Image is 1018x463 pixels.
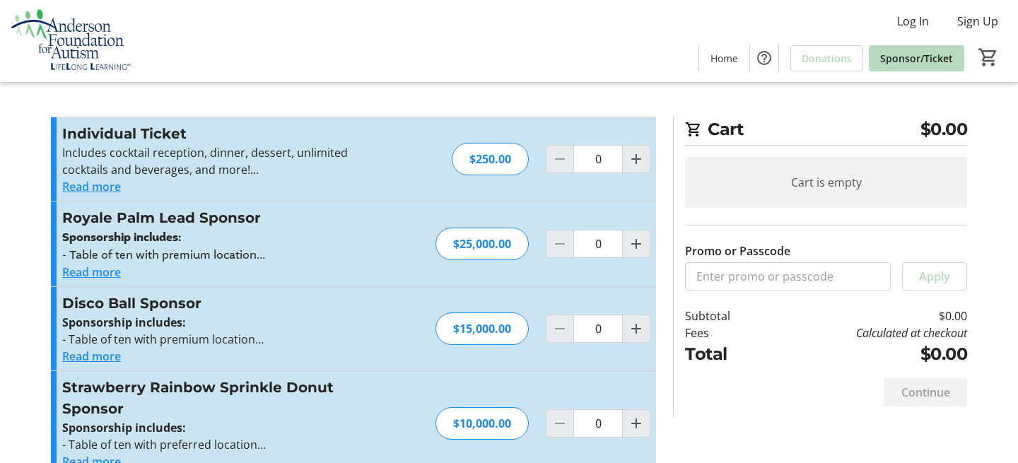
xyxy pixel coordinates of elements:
span: Apply [919,268,950,285]
button: Increment by one [623,410,650,437]
span: - Table of ten with premium location [62,247,265,262]
td: Total [685,341,767,367]
td: Subtotal [685,307,767,324]
div: $25,000.00 [435,228,529,260]
button: Cart [976,45,1001,70]
h3: Strawberry Rainbow Sprinkle Donut Sponsor [62,377,371,419]
div: $15,000.00 [435,312,529,345]
button: Read more [62,264,121,281]
span: $0.00 [920,117,968,142]
h3: Royale Palm Lead Sponsor [62,207,371,228]
button: Sign Up [946,10,1010,33]
h2: Cart [685,117,967,146]
div: $10,000.00 [435,407,529,440]
p: Includes cocktail reception, dinner, dessert, unlimited cocktails and beverages, and more! [62,144,371,178]
input: Royale Palm Lead Sponsor Quantity [573,230,623,258]
button: Increment by one [623,315,650,342]
a: Sponsor/Ticket [869,45,964,71]
p: - Table of ten with premium location [62,331,371,348]
div: Cart is empty [685,157,967,208]
input: Individual Ticket Quantity [573,145,623,173]
td: $0.00 [767,341,967,367]
p: - Table of ten with preferred location [62,436,371,453]
td: $0.00 [767,307,967,324]
input: Disco Ball Sponsor Quantity [573,315,623,343]
button: Apply [902,262,967,291]
span: Donations [802,51,852,66]
span: Sponsor/Ticket [880,51,953,66]
button: Increment by one [623,146,650,172]
td: Fees [685,324,767,341]
a: Donations [790,45,863,71]
h3: Individual Ticket [62,123,371,144]
strong: Sponsorship includes: [62,315,186,330]
button: Increment by one [623,230,650,257]
img: Anderson Foundation for Autism 's Logo [8,6,134,76]
td: Calculated at checkout [767,324,967,341]
button: Log In [886,10,940,33]
strong: Sponsorship includes: [62,230,181,245]
span: Home [710,51,738,66]
input: Enter promo or passcode [685,262,891,291]
input: Strawberry Rainbow Sprinkle Donut Sponsor Quantity [573,409,623,438]
button: Read more [62,178,121,195]
label: Promo or Passcode [685,242,790,259]
h3: Disco Ball Sponsor [62,293,371,314]
strong: Sponsorship includes: [62,420,186,435]
span: Sign Up [957,13,998,30]
div: $250.00 [452,143,529,175]
button: Help [750,44,778,72]
button: Read more [62,348,121,365]
a: Home [699,45,749,71]
span: Log In [897,13,929,30]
